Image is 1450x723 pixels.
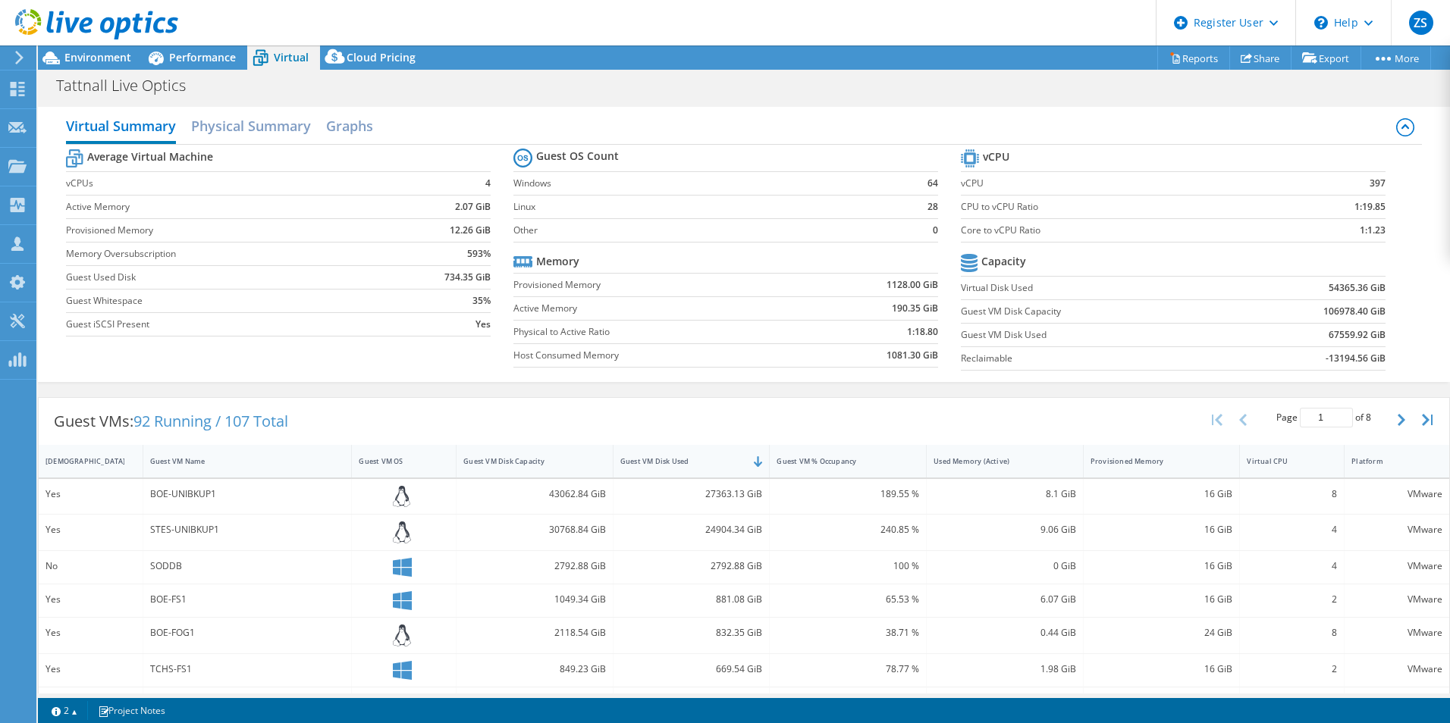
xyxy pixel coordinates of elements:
[463,661,606,678] div: 849.23 GiB
[892,301,938,316] b: 190.35 GiB
[326,111,373,141] h2: Graphs
[1247,661,1337,678] div: 2
[513,223,899,238] label: Other
[536,149,619,164] b: Guest OS Count
[620,558,763,574] div: 2792.88 GiB
[347,50,416,64] span: Cloud Pricing
[1351,486,1442,502] div: VMware
[191,111,311,141] h2: Physical Summary
[1091,624,1233,641] div: 24 GiB
[463,486,606,502] div: 43062.84 GiB
[463,521,606,538] div: 30768.84 GiB
[513,176,899,191] label: Windows
[1291,46,1361,70] a: Export
[777,591,919,608] div: 65.53 %
[150,486,345,502] div: BOE-UNIBKUP1
[513,324,805,340] label: Physical to Active Ratio
[150,661,345,678] div: TCHS-FS1
[444,270,491,285] b: 734.35 GiB
[463,624,606,641] div: 2118.54 GiB
[455,199,491,214] b: 2.07 GiB
[887,348,938,363] b: 1081.30 GiB
[513,199,899,214] label: Linux
[1091,521,1233,538] div: 16 GiB
[1276,408,1371,427] span: Page of
[66,223,389,238] label: Provisioned Memory
[450,223,491,238] b: 12.26 GiB
[620,661,763,678] div: 669.54 GiB
[467,246,491,261] b: 593%
[1351,624,1442,641] div: VMware
[1091,486,1233,502] div: 16 GiB
[1229,46,1292,70] a: Share
[150,624,345,641] div: BOE-FOG1
[1091,591,1233,608] div: 16 GiB
[463,558,606,574] div: 2792.88 GiB
[46,456,118,466] div: [DEMOGRAPHIC_DATA]
[620,624,763,641] div: 832.35 GiB
[620,456,745,466] div: Guest VM Disk Used
[620,591,763,608] div: 881.08 GiB
[934,558,1076,574] div: 0 GiB
[1314,16,1328,30] svg: \n
[46,558,136,574] div: No
[1351,558,1442,574] div: VMware
[934,591,1076,608] div: 6.07 GiB
[64,50,131,64] span: Environment
[934,624,1076,641] div: 0.44 GiB
[66,293,389,308] label: Guest Whitespace
[1247,558,1337,574] div: 4
[359,456,431,466] div: Guest VM OS
[777,624,919,641] div: 38.71 %
[777,486,919,502] div: 189.55 %
[777,661,919,678] div: 78.77 %
[1351,456,1424,466] div: Platform
[934,486,1076,502] div: 8.1 GiB
[1366,411,1371,424] span: 8
[472,293,491,308] b: 35%
[620,486,763,502] div: 27363.13 GiB
[133,411,288,431] span: 92 Running / 107 Total
[150,521,345,538] div: STES-UNIBKUP1
[1351,521,1442,538] div: VMware
[1361,46,1431,70] a: More
[41,701,88,720] a: 2
[777,456,901,466] div: Guest VM % Occupancy
[934,521,1076,538] div: 9.06 GiB
[150,456,327,466] div: Guest VM Name
[169,50,236,64] span: Performance
[961,327,1230,343] label: Guest VM Disk Used
[907,324,938,340] b: 1:18.80
[1409,11,1433,35] span: ZS
[513,277,805,293] label: Provisioned Memory
[1247,624,1337,641] div: 8
[934,661,1076,678] div: 1.98 GiB
[49,77,209,94] h1: Tattnall Live Optics
[485,176,491,191] b: 4
[513,348,805,363] label: Host Consumed Memory
[887,277,938,293] b: 1128.00 GiB
[66,317,389,332] label: Guest iSCSI Present
[981,254,1026,269] b: Capacity
[1354,199,1386,214] b: 1:19.85
[1247,486,1337,502] div: 8
[1157,46,1230,70] a: Reports
[1091,558,1233,574] div: 16 GiB
[1323,304,1386,319] b: 106978.40 GiB
[1329,280,1386,296] b: 54365.36 GiB
[961,351,1230,366] label: Reclaimable
[66,199,389,214] label: Active Memory
[927,199,938,214] b: 28
[87,701,176,720] a: Project Notes
[536,254,579,269] b: Memory
[475,317,491,332] b: Yes
[66,246,389,261] label: Memory Oversubscription
[777,558,919,574] div: 100 %
[961,280,1230,296] label: Virtual Disk Used
[961,176,1274,191] label: vCPU
[463,591,606,608] div: 1049.34 GiB
[934,456,1058,466] div: Used Memory (Active)
[274,50,309,64] span: Virtual
[933,223,938,238] b: 0
[46,591,136,608] div: Yes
